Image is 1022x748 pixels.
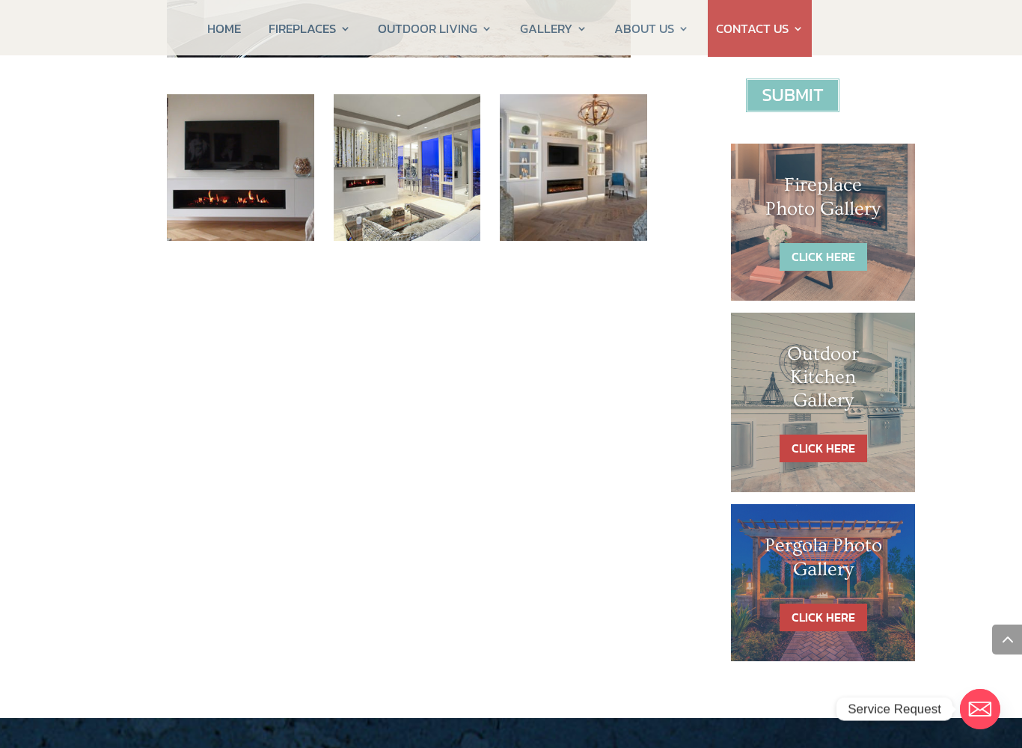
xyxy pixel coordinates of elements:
input: Submit [746,79,839,112]
a: Email [960,689,1000,729]
h1: Outdoor Kitchen Gallery [761,343,885,420]
img: Dimplex electric fireplace [167,94,314,242]
img: Dimplex electric fireplace [334,94,481,242]
img: Dimplex electric fireplace [500,94,647,242]
a: CLICK HERE [780,243,867,271]
a: CLICK HERE [780,604,867,631]
a: CLICK HERE [780,435,867,462]
h1: Pergola Photo Gallery [761,534,885,588]
h1: Fireplace Photo Gallery [761,174,885,227]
